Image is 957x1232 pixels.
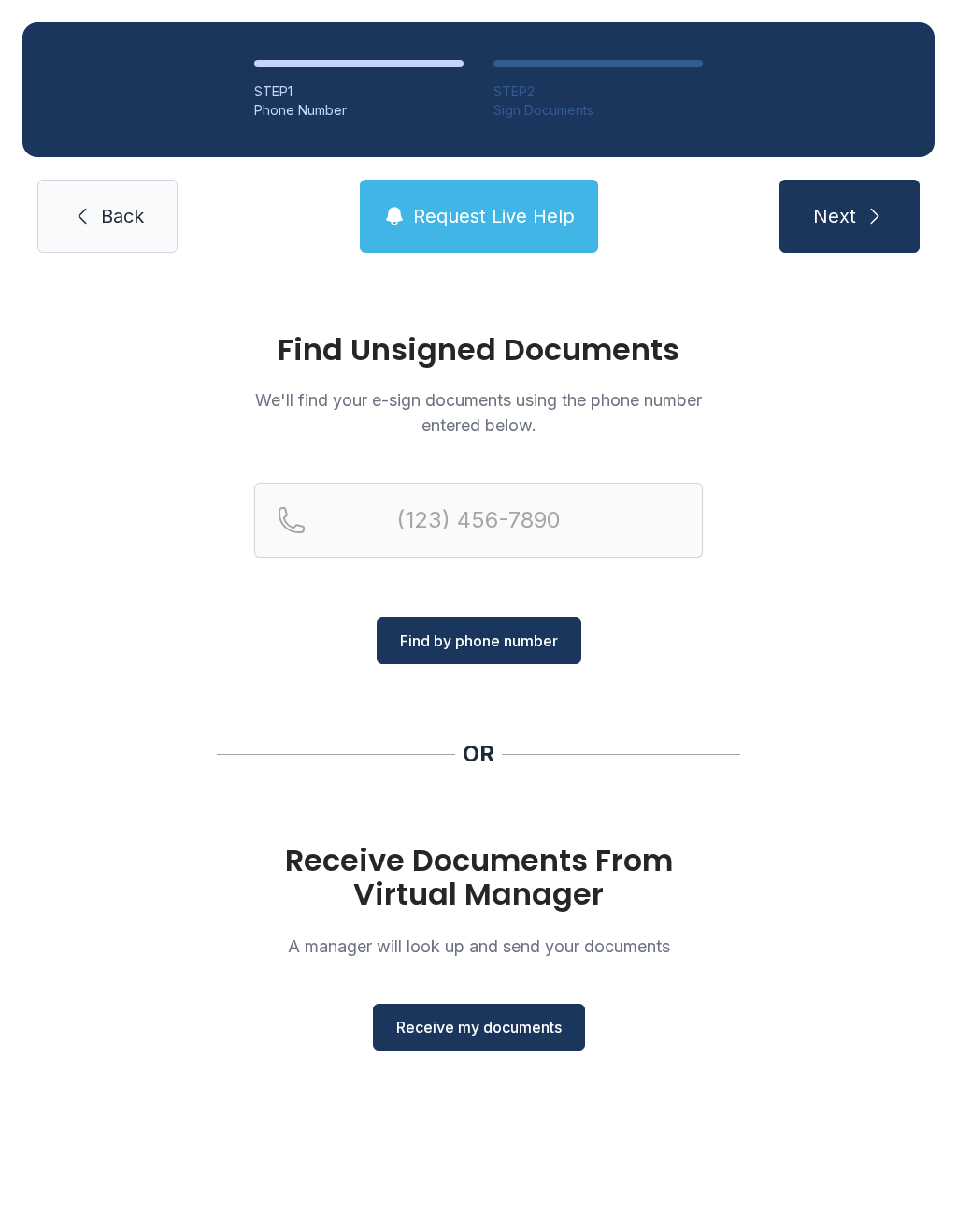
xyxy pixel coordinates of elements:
input: Reservation phone number [254,483,703,558]
div: Phone Number [254,101,464,120]
p: A manager will look up and send your documents [254,934,703,959]
span: Back [101,203,144,229]
p: We'll find your e-sign documents using the phone number entered below. [254,387,703,438]
span: Request Live Help [413,203,575,229]
h1: Receive Documents From Virtual Manager [254,844,703,911]
div: OR [463,739,494,769]
div: STEP 1 [254,82,464,101]
span: Find by phone number [400,630,558,652]
span: Receive my documents [396,1016,562,1038]
div: STEP 2 [493,82,703,101]
h1: Find Unsigned Documents [254,335,703,365]
span: Next [813,203,856,229]
div: Sign Documents [493,101,703,120]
